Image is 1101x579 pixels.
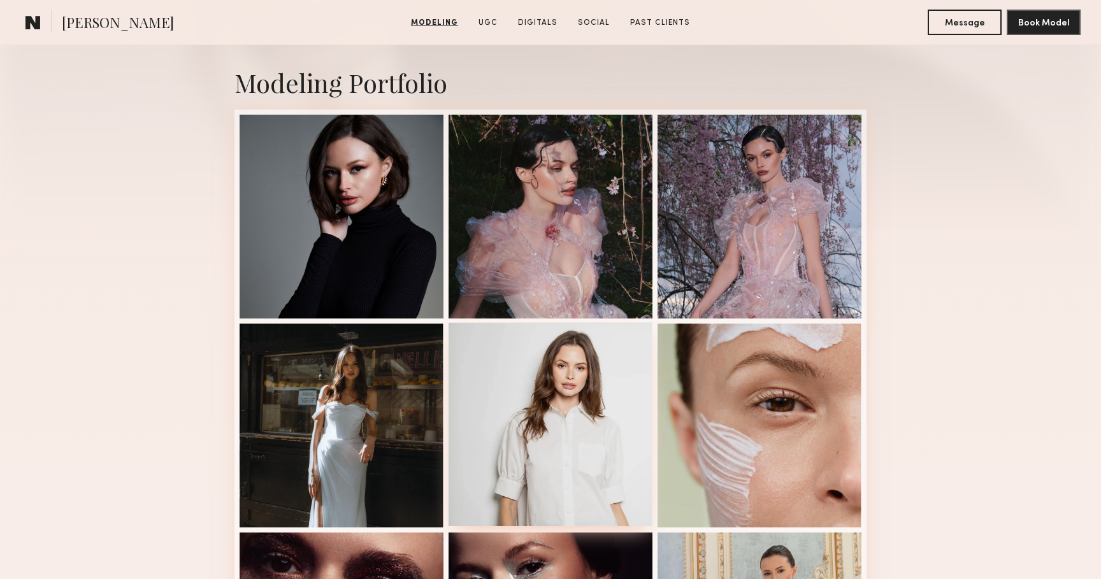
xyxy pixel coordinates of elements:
[573,17,615,29] a: Social
[473,17,503,29] a: UGC
[1007,10,1081,35] button: Book Model
[513,17,563,29] a: Digitals
[928,10,1002,35] button: Message
[62,13,174,35] span: [PERSON_NAME]
[1007,17,1081,27] a: Book Model
[625,17,695,29] a: Past Clients
[234,66,867,99] div: Modeling Portfolio
[406,17,463,29] a: Modeling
